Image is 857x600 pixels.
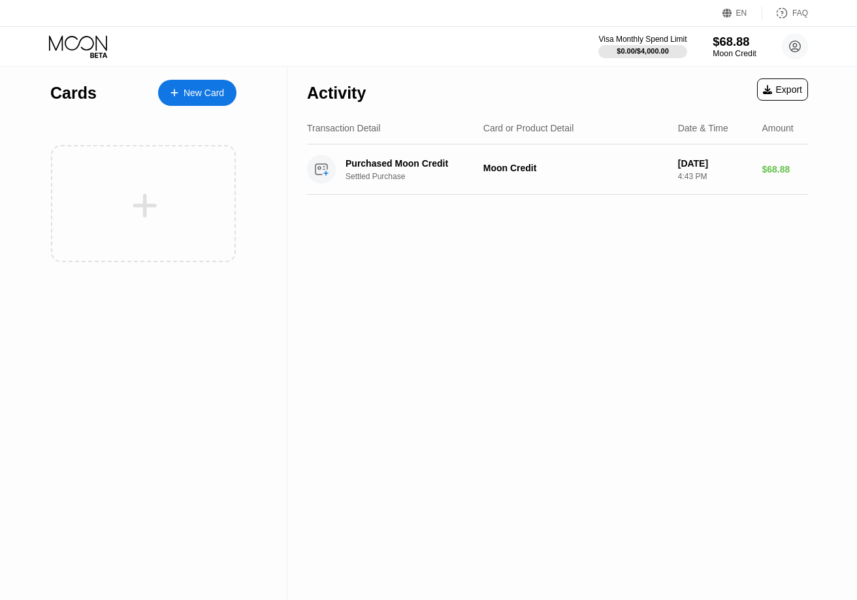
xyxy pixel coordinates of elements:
div: $68.88 [762,164,808,175]
div: Cards [50,84,97,103]
div: Moon Credit [483,163,668,173]
div: Date & Time [678,123,728,133]
div: New Card [158,80,236,106]
div: Visa Monthly Spend Limit [598,35,687,44]
div: [DATE] [678,158,752,169]
div: Purchased Moon Credit [346,158,484,169]
div: Export [763,84,802,95]
div: Settled Purchase [346,172,494,181]
div: $68.88Moon Credit [713,35,756,58]
div: Card or Product Detail [483,123,574,133]
div: $68.88 [713,35,756,48]
div: Amount [762,123,794,133]
div: FAQ [792,8,808,18]
div: Visa Monthly Spend Limit$0.00/$4,000.00 [598,35,687,58]
div: Activity [307,84,366,103]
div: FAQ [762,7,808,20]
div: Export [757,78,808,101]
div: 4:43 PM [678,172,752,181]
div: New Card [184,88,224,99]
div: EN [722,7,762,20]
div: Moon Credit [713,49,756,58]
div: Transaction Detail [307,123,380,133]
div: EN [736,8,747,18]
div: Purchased Moon CreditSettled PurchaseMoon Credit[DATE]4:43 PM$68.88 [307,144,808,195]
div: $0.00 / $4,000.00 [617,47,669,55]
